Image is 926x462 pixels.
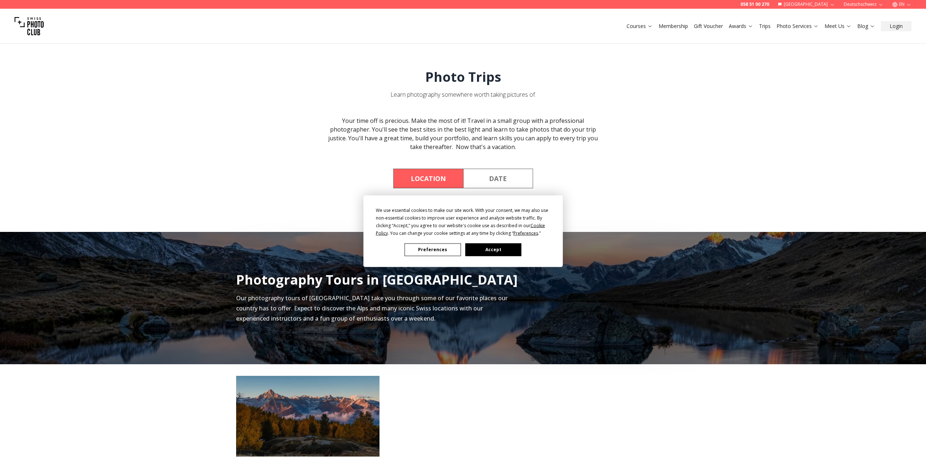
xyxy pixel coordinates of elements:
[376,206,551,237] div: We use essential cookies to make our site work. With your consent, we may also use non-essential ...
[376,222,545,236] span: Cookie Policy
[513,230,538,236] span: Preferences
[405,243,461,256] button: Preferences
[465,243,521,256] button: Accept
[363,195,563,267] div: Cookie Consent Prompt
